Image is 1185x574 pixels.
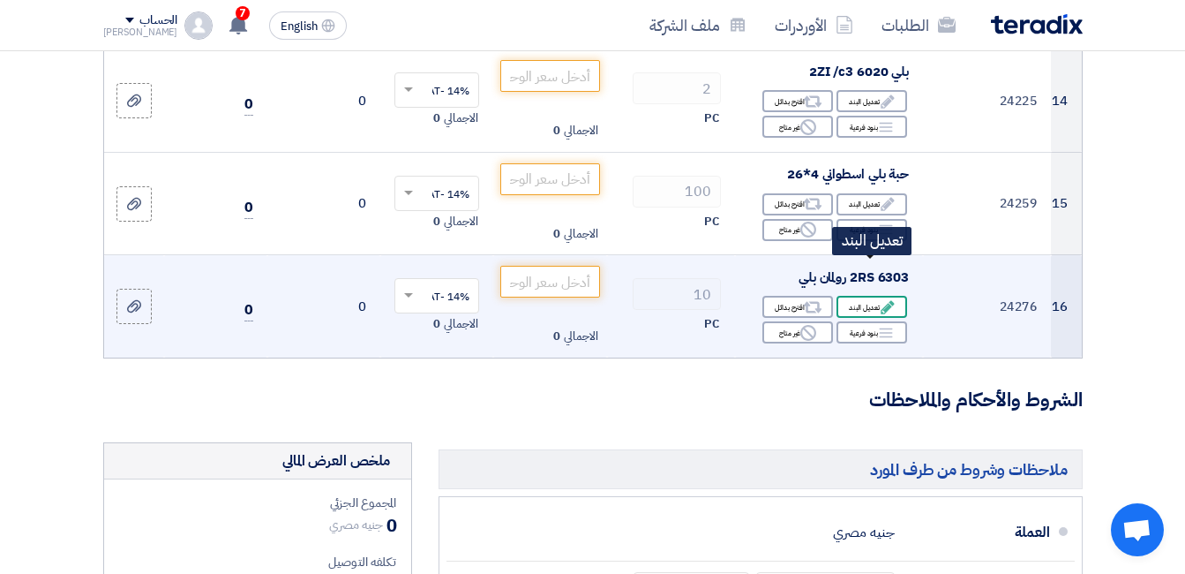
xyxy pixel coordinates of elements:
img: Teradix logo [991,14,1083,34]
div: اقترح بدائل [762,296,833,318]
ng-select: VAT [394,278,479,313]
ng-select: VAT [394,72,479,108]
div: ملخص العرض المالي [282,450,390,472]
h3: الشروط والأحكام والملاحظات [103,387,1083,414]
div: اقترح بدائل [762,90,833,112]
span: الاجمالي [564,225,597,243]
span: 0 [433,315,440,333]
td: 24276 [923,255,1051,358]
span: جنيه مصري [329,516,382,534]
span: PC [704,213,719,230]
button: English [269,11,347,40]
div: بنود فرعية [836,321,907,344]
a: ملف الشركة [635,4,761,46]
input: RFQ_STEP1.ITEMS.2.AMOUNT_TITLE [633,278,721,310]
span: حبة بلي اسطواني 4*26 [787,164,909,184]
div: بنود فرعية [836,219,907,241]
input: أدخل سعر الوحدة [500,60,599,92]
td: 24259 [923,152,1051,255]
img: profile_test.png [184,11,213,40]
td: 16 [1051,255,1081,358]
input: RFQ_STEP1.ITEMS.2.AMOUNT_TITLE [633,176,721,208]
div: تكلفه التوصيل [118,553,397,571]
div: المجموع الجزئي [118,494,397,512]
div: غير متاح [762,219,833,241]
span: PC [704,315,719,333]
ng-select: VAT [394,176,479,211]
span: 0 [553,122,560,140]
input: أدخل سعر الوحدة [500,266,599,298]
div: الحساب [139,13,177,28]
span: 0 [553,225,560,243]
td: 0 [267,152,380,255]
div: العملة [909,511,1050,554]
div: اقترح بدائل [762,193,833,215]
div: تعديل البند [836,193,907,215]
h5: ملاحظات وشروط من طرف المورد [439,449,1083,489]
span: PC [704,110,719,127]
td: 15 [1051,152,1081,255]
span: 0 [553,328,560,345]
span: 7 [236,6,250,20]
div: غير متاح [762,116,833,138]
span: 0 [244,94,253,116]
span: الاجمالي [444,213,477,230]
div: غير متاح [762,321,833,344]
a: Open chat [1111,503,1164,556]
td: 14 [1051,49,1081,153]
span: 0 [433,213,440,230]
a: الأوردرات [761,4,867,46]
a: الطلبات [867,4,970,46]
span: الاجمالي [564,122,597,140]
div: تعديل البند [836,90,907,112]
td: 24225 [923,49,1051,153]
span: 6303 2RS رولمان بلي [799,268,909,287]
span: الاجمالي [564,328,597,345]
div: جنيه مصري [833,516,894,549]
span: 0 [244,299,253,321]
span: 0 [386,512,397,539]
input: RFQ_STEP1.ITEMS.2.AMOUNT_TITLE [633,72,721,104]
div: تعديل البند [832,227,911,255]
span: الاجمالي [444,315,477,333]
input: أدخل سعر الوحدة [500,163,599,195]
span: الاجمالي [444,110,477,127]
span: 0 [433,110,440,127]
td: 0 [267,255,380,358]
span: بلي 6020 2ZI /c3 [809,62,909,81]
div: تعديل البند [836,296,907,318]
span: 0 [244,197,253,219]
div: بنود فرعية [836,116,907,138]
td: 0 [267,49,380,153]
div: [PERSON_NAME] [103,27,178,37]
span: English [281,20,318,33]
